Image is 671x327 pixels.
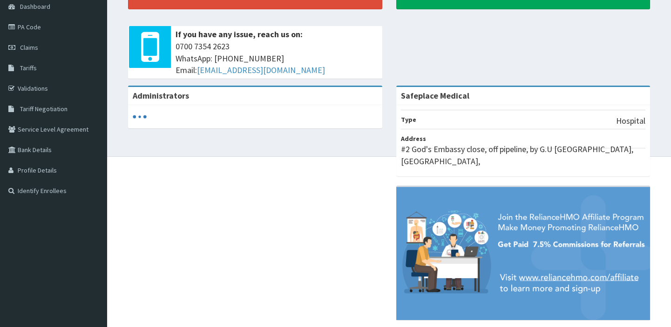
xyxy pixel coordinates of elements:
[401,143,646,167] p: #2 God's Embassy close, off pipeline, by G.U [GEOGRAPHIC_DATA], [GEOGRAPHIC_DATA],
[401,115,416,124] b: Type
[616,115,645,127] p: Hospital
[20,2,50,11] span: Dashboard
[133,90,189,101] b: Administrators
[176,40,378,76] span: 0700 7354 2623 WhatsApp: [PHONE_NUMBER] Email:
[401,134,426,143] b: Address
[396,187,651,320] img: provider-team-banner.png
[20,105,68,113] span: Tariff Negotiation
[20,64,37,72] span: Tariffs
[133,110,147,124] svg: audio-loading
[197,65,325,75] a: [EMAIL_ADDRESS][DOMAIN_NAME]
[176,29,303,40] b: If you have any issue, reach us on:
[20,43,38,52] span: Claims
[401,90,469,101] strong: Safeplace Medical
